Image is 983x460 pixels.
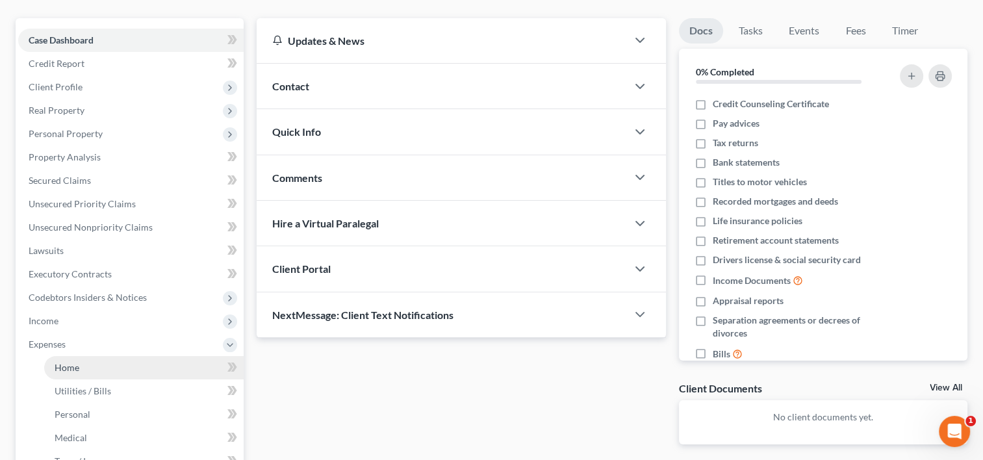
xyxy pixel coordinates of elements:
span: Quick Info [272,125,321,138]
span: Personal Property [29,128,103,139]
span: Drivers license & social security card [713,253,861,266]
a: Secured Claims [18,169,244,192]
a: Tasks [728,18,773,44]
span: Property Analysis [29,151,101,162]
span: Income [29,315,58,326]
a: Personal [44,403,244,426]
span: Credit Counseling Certificate [713,97,829,110]
span: Tax returns [713,136,758,149]
span: NextMessage: Client Text Notifications [272,309,453,321]
span: Bank statements [713,156,780,169]
span: Client Portal [272,262,331,275]
a: Timer [882,18,928,44]
span: Lawsuits [29,245,64,256]
span: Executory Contracts [29,268,112,279]
a: Credit Report [18,52,244,75]
a: Fees [835,18,876,44]
div: Client Documents [679,381,762,395]
a: Medical [44,426,244,450]
span: Credit Report [29,58,84,69]
a: Docs [679,18,723,44]
a: Home [44,356,244,379]
a: Property Analysis [18,146,244,169]
a: Unsecured Nonpriority Claims [18,216,244,239]
span: Unsecured Priority Claims [29,198,136,209]
span: Codebtors Insiders & Notices [29,292,147,303]
p: No client documents yet. [689,411,957,424]
span: Real Property [29,105,84,116]
span: Home [55,362,79,373]
span: Retirement account statements [713,234,839,247]
span: Life insurance policies [713,214,802,227]
span: Medical [55,432,87,443]
span: Case Dashboard [29,34,94,45]
a: Unsecured Priority Claims [18,192,244,216]
a: Utilities / Bills [44,379,244,403]
span: Titles to motor vehicles [713,175,807,188]
div: Updates & News [272,34,611,47]
strong: 0% Completed [696,66,754,77]
span: Appraisal reports [713,294,784,307]
span: 1 [965,416,976,426]
span: Income Documents [713,274,791,287]
a: Events [778,18,830,44]
a: Case Dashboard [18,29,244,52]
span: Recorded mortgages and deeds [713,195,838,208]
span: Bills [713,348,730,361]
span: Personal [55,409,90,420]
span: Utilities / Bills [55,385,111,396]
span: Secured Claims [29,175,91,186]
iframe: Intercom live chat [939,416,970,447]
span: Expenses [29,339,66,350]
span: Unsecured Nonpriority Claims [29,222,153,233]
span: Pay advices [713,117,760,130]
span: Separation agreements or decrees of divorces [713,314,884,340]
a: Lawsuits [18,239,244,262]
a: View All [930,383,962,392]
span: Contact [272,80,309,92]
span: Hire a Virtual Paralegal [272,217,379,229]
span: Comments [272,172,322,184]
a: Executory Contracts [18,262,244,286]
span: Client Profile [29,81,83,92]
